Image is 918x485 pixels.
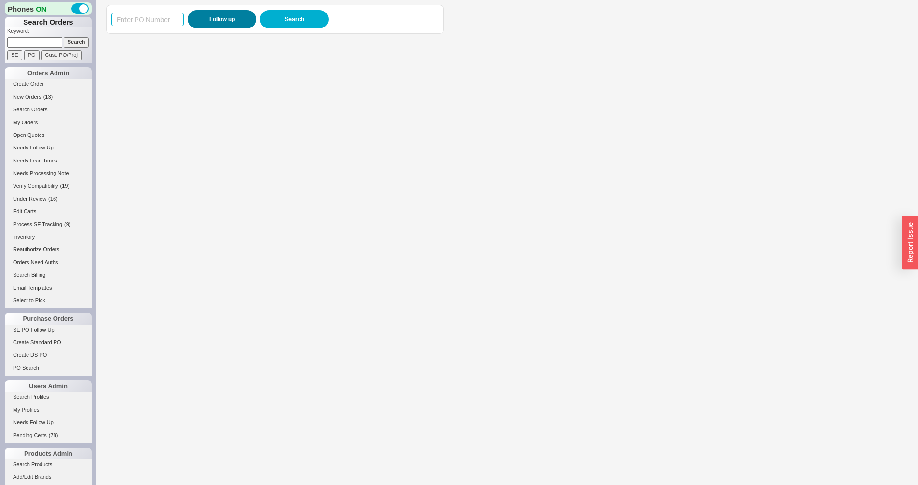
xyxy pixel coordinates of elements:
[5,17,92,27] h1: Search Orders
[13,94,41,100] span: New Orders
[111,13,184,26] input: Enter PO Number
[5,380,92,392] div: Users Admin
[5,168,92,178] a: Needs Processing Note
[36,4,47,14] span: ON
[13,170,69,176] span: Needs Processing Note
[5,313,92,324] div: Purchase Orders
[5,283,92,293] a: Email Templates
[5,143,92,153] a: Needs Follow Up
[64,221,70,227] span: ( 9 )
[24,50,40,60] input: PO
[5,296,92,306] a: Select to Pick
[43,94,53,100] span: ( 13 )
[48,196,58,202] span: ( 16 )
[285,13,304,25] span: Search
[5,244,92,255] a: Reauthorize Orders
[64,37,89,47] input: Search
[5,156,92,166] a: Needs Lead Times
[5,337,92,348] a: Create Standard PO
[13,183,58,189] span: Verify Compatibility
[5,270,92,280] a: Search Billing
[5,219,92,229] a: Process SE Tracking(9)
[5,325,92,335] a: SE PO Follow Up
[5,472,92,482] a: Add/Edit Brands
[260,10,329,28] button: Search
[13,419,54,425] span: Needs Follow Up
[5,206,92,216] a: Edit Carts
[13,196,46,202] span: Under Review
[209,13,235,25] span: Follow up
[49,432,58,438] span: ( 78 )
[5,431,92,441] a: Pending Certs(78)
[5,92,92,102] a: New Orders(13)
[5,448,92,459] div: Products Admin
[5,130,92,140] a: Open Quotes
[7,50,22,60] input: SE
[5,194,92,204] a: Under Review(16)
[41,50,82,60] input: Cust. PO/Proj
[5,363,92,373] a: PO Search
[5,418,92,428] a: Needs Follow Up
[60,183,70,189] span: ( 19 )
[13,221,62,227] span: Process SE Tracking
[188,10,256,28] button: Follow up
[5,181,92,191] a: Verify Compatibility(19)
[5,405,92,415] a: My Profiles
[5,232,92,242] a: Inventory
[5,350,92,360] a: Create DS PO
[5,2,92,15] div: Phones
[5,105,92,115] a: Search Orders
[7,27,92,37] p: Keyword:
[5,459,92,470] a: Search Products
[13,145,54,150] span: Needs Follow Up
[5,392,92,402] a: Search Profiles
[5,118,92,128] a: My Orders
[5,257,92,268] a: Orders Need Auths
[13,432,47,438] span: Pending Certs
[5,67,92,79] div: Orders Admin
[5,79,92,89] a: Create Order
